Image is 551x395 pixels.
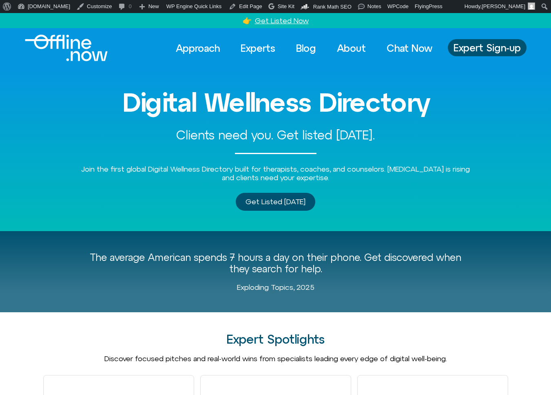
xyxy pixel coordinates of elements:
a: Approach [168,39,227,57]
h3: Digital Wellness Directory [43,88,508,117]
nav: Menu [168,39,440,57]
span: [PERSON_NAME] [482,3,525,9]
a: Get Listed [DATE] [236,193,315,211]
span: Rank Math SEO [313,4,352,10]
span: Get Listed [DATE] [246,198,305,206]
a: Chat Now [379,39,440,57]
p: Exploding Topics, 2025 [80,283,471,292]
a: Experts [233,39,283,57]
h2: Expert Spotlights [43,333,508,346]
span: Clients need you. Get listed [DATE]. [176,128,375,142]
p: The average American spends 7 hours a day on their phone. Get discovered when they search for help. [80,252,471,275]
div: Logo [25,35,94,61]
a: Expert Sign-up [448,39,527,56]
img: Offline.Now logo in white. Text of the words offline.now with a line going through the "O" [25,35,108,61]
p: Join the first global Digital Wellness Directory built for therapists, coaches, and counselors. [... [80,165,471,182]
span: Site Kit [278,3,294,9]
a: Get Listed Now [255,16,309,25]
a: Blog [289,39,323,57]
span: Discover focused pitches and real-world wins from specialists leading every edge of digital well-... [104,354,447,363]
a: 👉 [243,16,252,25]
a: About [330,39,373,57]
span: Expert Sign-up [454,42,521,53]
